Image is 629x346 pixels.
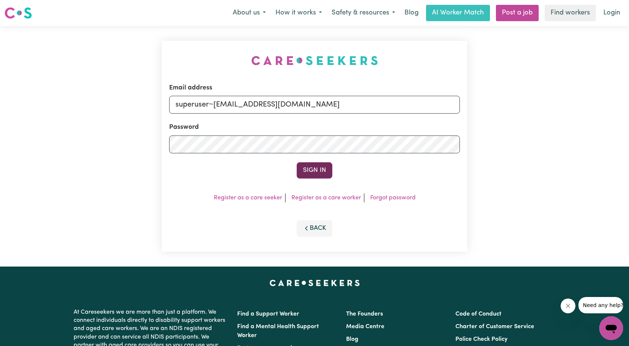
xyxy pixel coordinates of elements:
[237,311,299,317] a: Find a Support Worker
[455,336,507,342] a: Police Check Policy
[169,123,199,132] label: Password
[455,324,534,330] a: Charter of Customer Service
[327,5,400,21] button: Safety & resources
[599,316,623,340] iframe: Button to launch messaging window
[545,5,596,21] a: Find workers
[169,83,212,93] label: Email address
[297,220,332,236] button: Back
[297,162,332,179] button: Sign In
[561,298,575,313] iframe: Close message
[346,324,384,330] a: Media Centre
[496,5,539,21] a: Post a job
[370,195,416,201] a: Forgot password
[228,5,271,21] button: About us
[426,5,490,21] a: AI Worker Match
[271,5,327,21] button: How it works
[169,96,460,114] input: Email address
[455,311,501,317] a: Code of Conduct
[4,6,32,20] img: Careseekers logo
[346,311,383,317] a: The Founders
[270,280,360,286] a: Careseekers home page
[578,297,623,313] iframe: Message from company
[346,336,358,342] a: Blog
[4,5,45,11] span: Need any help?
[291,195,361,201] a: Register as a care worker
[599,5,625,21] a: Login
[214,195,282,201] a: Register as a care seeker
[237,324,319,339] a: Find a Mental Health Support Worker
[400,5,423,21] a: Blog
[4,4,32,22] a: Careseekers logo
